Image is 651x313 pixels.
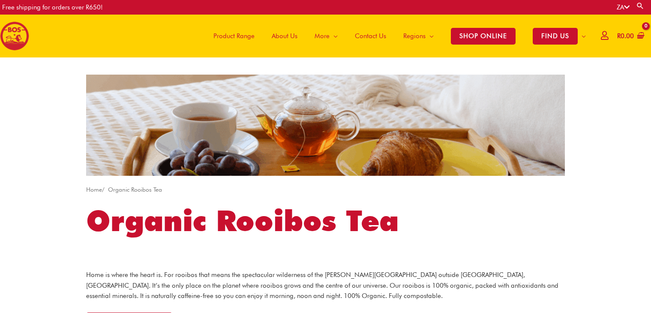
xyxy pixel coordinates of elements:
span: FIND US [533,28,578,45]
span: Contact Us [355,23,386,49]
a: ZA [617,3,630,11]
span: Regions [403,23,426,49]
span: About Us [272,23,297,49]
a: Contact Us [346,15,395,57]
a: About Us [263,15,306,57]
nav: Site Navigation [198,15,594,57]
a: Home [86,186,102,193]
a: More [306,15,346,57]
a: View Shopping Cart, empty [615,27,645,46]
p: Home is where the heart is. For rooibos that means the spectacular wilderness of the [PERSON_NAME... [86,270,565,301]
img: sa website cateogry banner tea [86,75,565,176]
span: SHOP ONLINE [451,28,516,45]
span: Product Range [213,23,255,49]
a: Regions [395,15,442,57]
nav: Breadcrumb [86,184,565,195]
span: More [315,23,330,49]
h1: Organic Rooibos Tea [86,201,565,241]
a: SHOP ONLINE [442,15,524,57]
span: R [617,32,621,40]
a: Product Range [205,15,263,57]
a: Search button [636,2,645,10]
bdi: 0.00 [617,32,634,40]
